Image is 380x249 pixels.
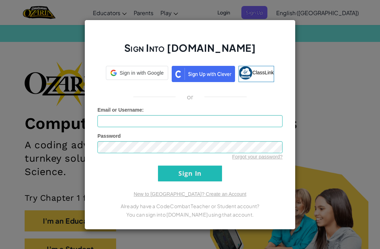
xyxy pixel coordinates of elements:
[232,154,283,160] a: Forgot your password?
[120,69,164,76] span: Sign in with Google
[158,166,222,181] input: Sign In
[106,66,168,82] a: Sign in with Google
[97,41,283,62] h2: Sign Into [DOMAIN_NAME]
[97,107,142,113] span: Email or Username
[97,133,121,139] span: Password
[97,210,283,219] p: You can sign into [DOMAIN_NAME] using that account.
[97,202,283,210] p: Already have a CodeCombat Teacher or Student account?
[134,191,246,197] a: New to [GEOGRAPHIC_DATA]? Create an Account
[187,93,194,101] p: or
[97,106,144,113] label: :
[106,66,168,80] div: Sign in with Google
[172,66,235,82] img: clever_sso_button@2x.png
